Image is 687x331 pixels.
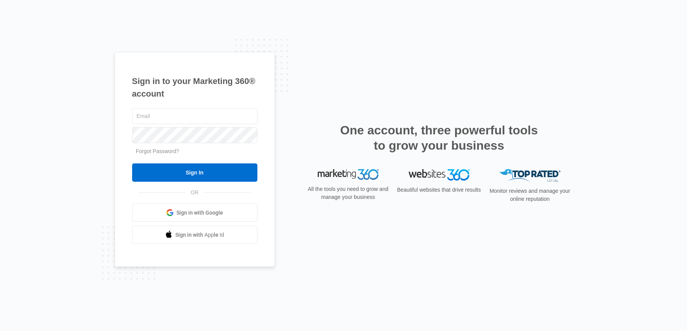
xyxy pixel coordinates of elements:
a: Forgot Password? [136,148,179,154]
span: Sign in with Apple Id [175,231,224,239]
img: Top Rated Local [499,169,561,182]
h1: Sign in to your Marketing 360® account [132,75,257,100]
input: Email [132,108,257,124]
input: Sign In [132,163,257,182]
span: OR [185,189,204,197]
img: Websites 360 [409,169,470,180]
span: Sign in with Google [176,209,223,217]
p: Beautiful websites that drive results [396,186,482,194]
h2: One account, three powerful tools to grow your business [338,123,540,153]
a: Sign in with Google [132,203,257,222]
a: Sign in with Apple Id [132,226,257,244]
p: Monitor reviews and manage your online reputation [487,187,573,203]
p: All the tools you need to grow and manage your business [306,185,391,201]
img: Marketing 360 [318,169,379,180]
